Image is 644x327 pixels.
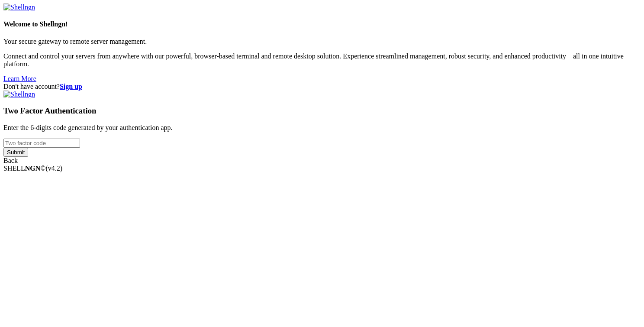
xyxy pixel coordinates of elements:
[25,165,41,172] b: NGN
[3,106,641,116] h3: Two Factor Authentication
[3,20,641,28] h4: Welcome to Shellngn!
[3,3,35,11] img: Shellngn
[60,83,82,90] a: Sign up
[3,38,641,45] p: Your secure gateway to remote server management.
[3,148,28,157] input: Submit
[3,91,35,98] img: Shellngn
[3,157,18,164] a: Back
[3,165,62,172] span: SHELL ©
[3,83,641,91] div: Don't have account?
[3,124,641,132] p: Enter the 6-digits code generated by your authentication app.
[46,165,63,172] span: 4.2.0
[3,52,641,68] p: Connect and control your servers from anywhere with our powerful, browser-based terminal and remo...
[3,75,36,82] a: Learn More
[3,139,80,148] input: Two factor code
